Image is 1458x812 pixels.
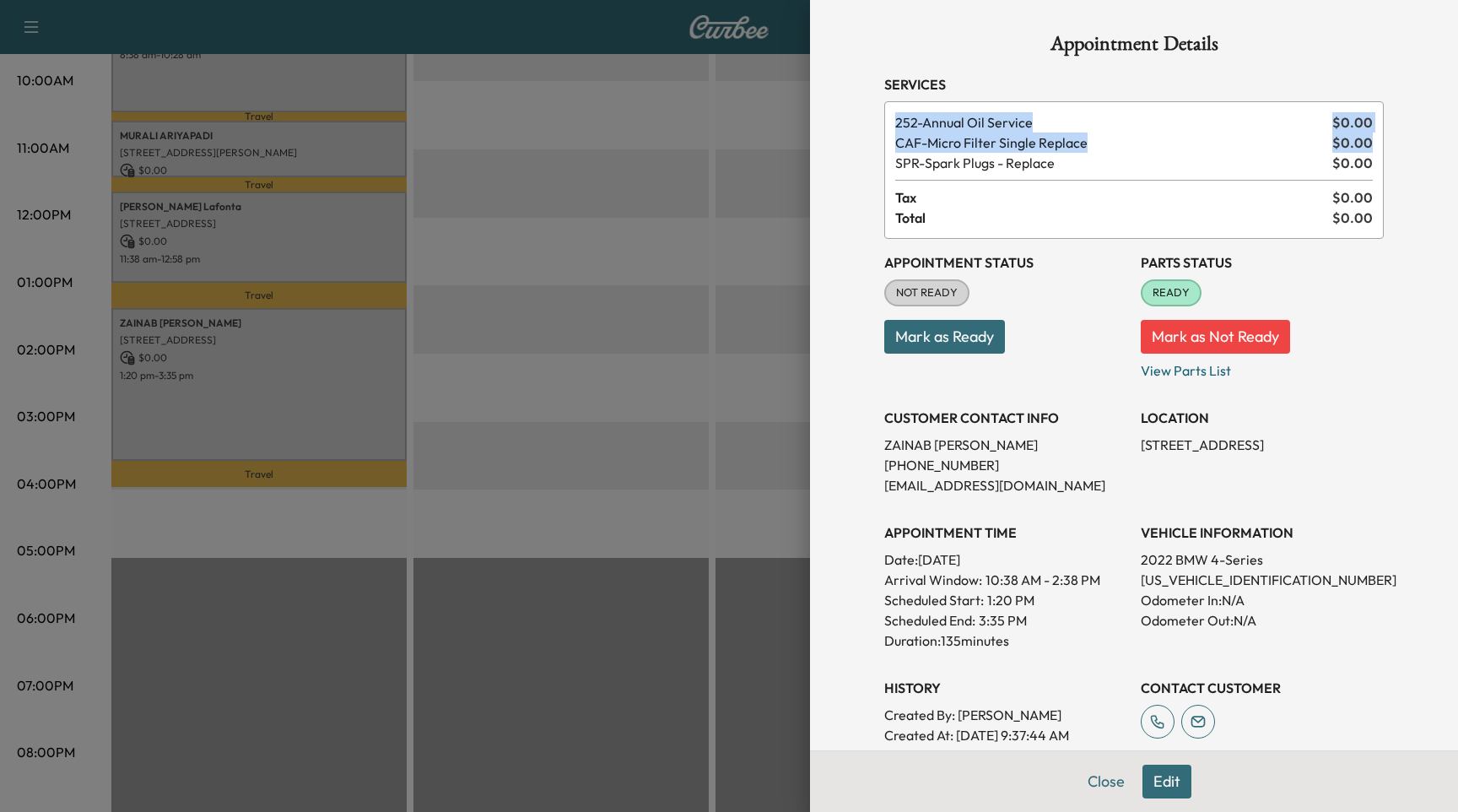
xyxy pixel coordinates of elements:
[895,187,1332,208] span: Tax
[884,455,1127,475] p: [PHONE_NUMBER]
[884,475,1127,495] p: [EMAIL_ADDRESS][DOMAIN_NAME]
[884,678,1127,698] h3: History
[1141,435,1384,455] p: [STREET_ADDRESS]
[1141,610,1384,631] p: Odometer Out: N/A
[895,112,1326,133] span: Annual Oil Service
[895,153,1326,173] span: Spark Plugs - Replace
[1141,252,1384,273] h3: Parts Status
[1141,354,1384,381] p: View Parts List
[884,320,1005,354] button: Mark as Ready
[1142,284,1200,301] span: READY
[884,435,1127,455] p: ZAINAB [PERSON_NAME]
[895,208,1332,228] span: Total
[1141,678,1384,698] h3: CONTACT CUSTOMER
[884,34,1384,61] h1: Appointment Details
[1332,208,1373,228] span: $ 0.00
[884,631,1127,651] p: Duration: 135 minutes
[987,590,1034,610] p: 1:20 PM
[1141,590,1384,610] p: Odometer In: N/A
[1332,153,1373,173] span: $ 0.00
[1077,765,1136,798] button: Close
[884,74,1384,95] h3: Services
[1332,112,1373,133] span: $ 0.00
[884,408,1127,428] h3: CUSTOMER CONTACT INFO
[884,745,1127,766] p: Modified By : [PERSON_NAME]
[886,284,968,301] span: NOT READY
[1332,187,1373,208] span: $ 0.00
[884,549,1127,570] p: Date: [DATE]
[1141,522,1384,543] h3: VEHICLE INFORMATION
[1141,408,1384,428] h3: LOCATION
[1141,320,1290,354] button: Mark as Not Ready
[884,725,1127,745] p: Created At : [DATE] 9:37:44 AM
[884,522,1127,543] h3: APPOINTMENT TIME
[979,610,1027,631] p: 3:35 PM
[884,590,984,610] p: Scheduled Start:
[1332,133,1373,153] span: $ 0.00
[884,252,1127,273] h3: Appointment Status
[884,570,1127,590] p: Arrival Window:
[895,133,1326,153] span: Micro Filter Single Replace
[1141,570,1384,590] p: [US_VEHICLE_IDENTIFICATION_NUMBER]
[884,610,975,631] p: Scheduled End:
[985,570,1100,590] span: 10:38 AM - 2:38 PM
[1142,765,1191,798] button: Edit
[1141,549,1384,570] p: 2022 BMW 4-Series
[884,705,1127,725] p: Created By : [PERSON_NAME]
